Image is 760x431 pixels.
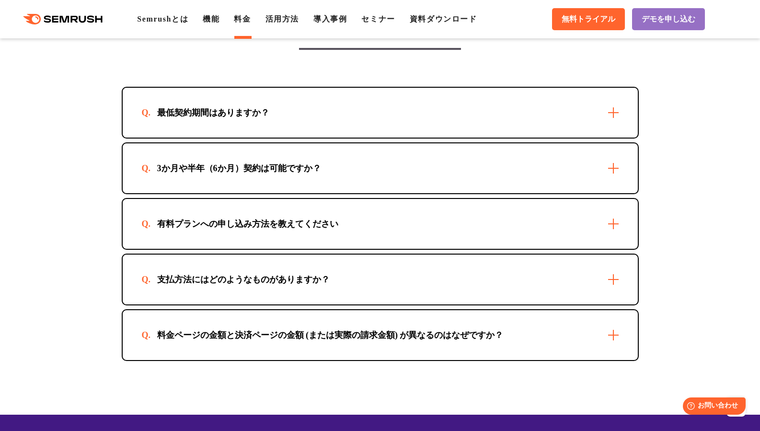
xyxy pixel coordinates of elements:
[361,15,395,23] a: セミナー
[142,163,336,174] div: 3か月や半年（6か月）契約は可能ですか？
[137,15,188,23] a: Semrushとは
[675,394,749,420] iframe: Help widget launcher
[142,274,345,285] div: 支払方法にはどのようなものがありますか？
[642,14,695,24] span: デモを申し込む
[234,15,251,23] a: 料金
[265,15,299,23] a: 活用方法
[142,107,285,118] div: 最低契約期間はありますか？
[632,8,705,30] a: デモを申し込む
[203,15,219,23] a: 機能
[552,8,625,30] a: 無料トライアル
[142,218,354,230] div: 有料プランへの申し込み方法を教えてください
[142,329,519,341] div: 料金ページの金額と決済ページの金額 (または実際の請求金額) が異なるのはなぜですか？
[313,15,347,23] a: 導入事例
[562,14,615,24] span: 無料トライアル
[410,15,477,23] a: 資料ダウンロード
